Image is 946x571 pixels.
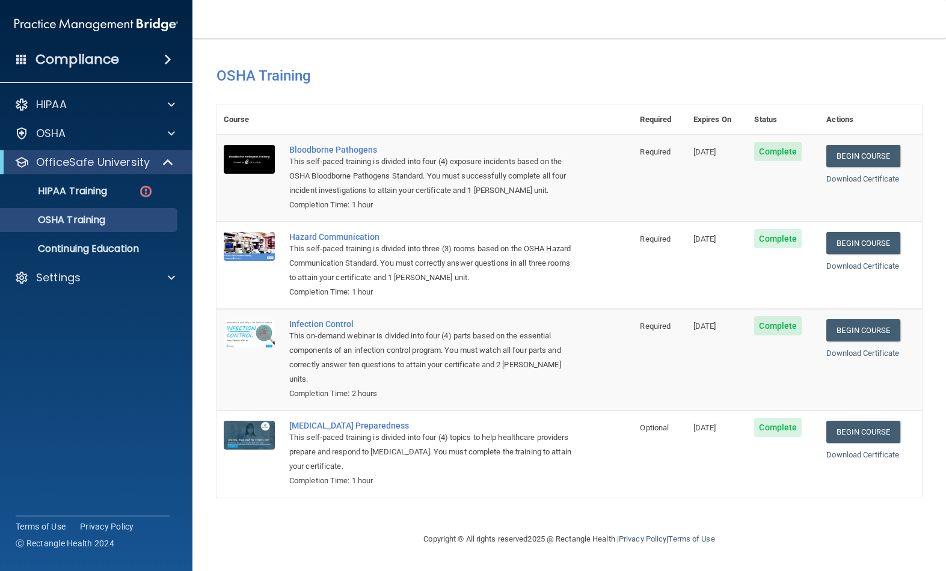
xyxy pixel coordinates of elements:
[754,142,802,161] span: Complete
[289,232,573,242] a: Hazard Communication
[640,147,671,156] span: Required
[747,105,819,135] th: Status
[826,349,899,358] a: Download Certificate
[16,537,114,549] span: Ⓒ Rectangle Health 2024
[693,147,716,156] span: [DATE]
[826,319,900,341] a: Begin Course
[289,430,573,474] div: This self-paced training is divided into four (4) topics to help healthcare providers prepare and...
[619,534,666,543] a: Privacy Policy
[8,214,105,226] p: OSHA Training
[36,155,150,169] p: OfficeSafe University
[36,270,81,285] p: Settings
[289,242,573,285] div: This self-paced training is divided into three (3) rooms based on the OSHA Hazard Communication S...
[14,155,174,169] a: OfficeSafe University
[16,521,66,533] a: Terms of Use
[640,234,671,243] span: Required
[289,319,573,329] a: Infection Control
[289,285,573,299] div: Completion Time: 1 hour
[693,423,716,432] span: [DATE]
[826,232,900,254] a: Begin Course
[693,322,716,331] span: [DATE]
[289,198,573,212] div: Completion Time: 1 hour
[754,229,802,248] span: Complete
[819,105,922,135] th: Actions
[217,67,922,84] h4: OSHA Training
[289,329,573,386] div: This on-demand webinar is divided into four (4) parts based on the essential components of an inf...
[826,261,899,270] a: Download Certificate
[36,126,66,141] p: OSHA
[668,534,714,543] a: Terms of Use
[693,234,716,243] span: [DATE]
[640,322,671,331] span: Required
[754,316,802,335] span: Complete
[14,97,175,112] a: HIPAA
[289,145,573,154] a: Bloodborne Pathogens
[289,474,573,488] div: Completion Time: 1 hour
[35,51,119,68] h4: Compliance
[826,450,899,459] a: Download Certificate
[36,97,67,112] p: HIPAA
[14,126,175,141] a: OSHA
[14,13,178,37] img: PMB logo
[289,386,573,401] div: Completion Time: 2 hours
[289,154,573,198] div: This self-paced training is divided into four (4) exposure incidents based on the OSHA Bloodborne...
[686,105,748,135] th: Expires On
[633,105,686,135] th: Required
[826,421,900,443] a: Begin Course
[14,270,175,285] a: Settings
[289,421,573,430] a: [MEDICAL_DATA] Preparedness
[217,105,282,135] th: Course
[754,418,802,437] span: Complete
[8,185,107,197] p: HIPAA Training
[826,174,899,183] a: Download Certificate
[640,423,669,432] span: Optional
[8,243,172,255] p: Continuing Education
[80,521,134,533] a: Privacy Policy
[138,184,153,199] img: danger-circle.6113f641.png
[826,145,900,167] a: Begin Course
[350,520,789,558] div: Copyright © All rights reserved 2025 @ Rectangle Health | |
